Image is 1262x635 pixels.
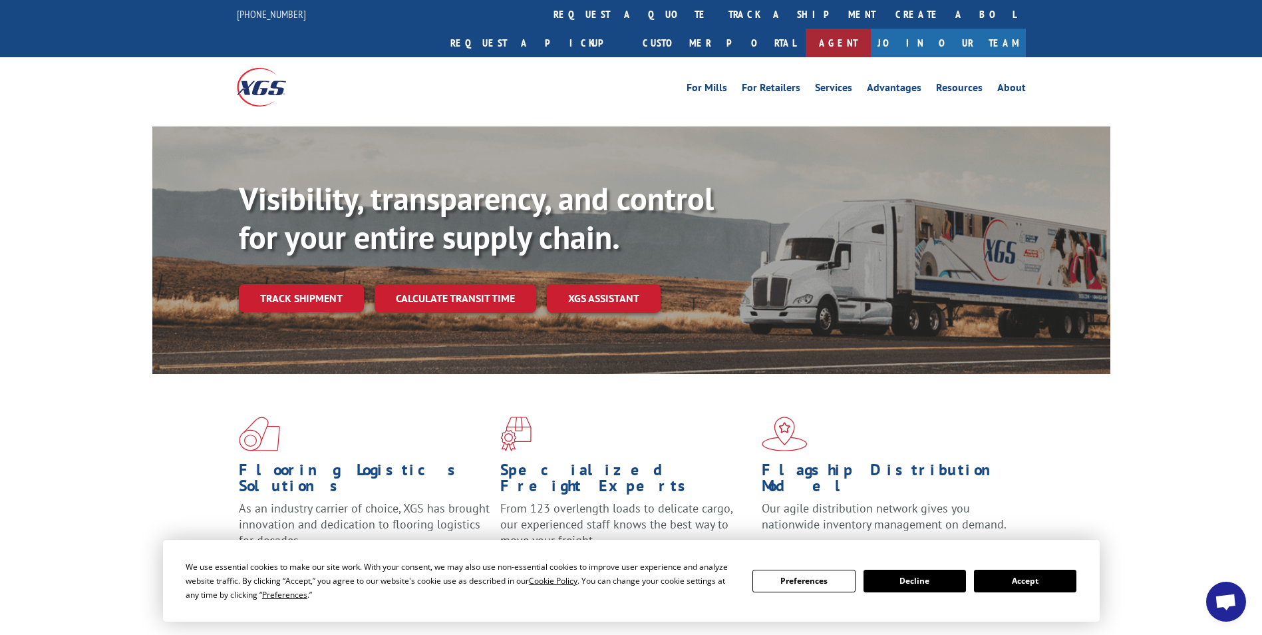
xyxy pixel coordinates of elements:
[762,501,1007,532] span: Our agile distribution network gives you nationwide inventory management on demand.
[762,417,808,451] img: xgs-icon-flagship-distribution-model-red
[239,462,490,501] h1: Flooring Logistics Solutions
[752,570,855,592] button: Preferences
[687,83,727,97] a: For Mills
[262,589,307,600] span: Preferences
[871,29,1026,57] a: Join Our Team
[239,178,714,258] b: Visibility, transparency, and control for your entire supply chain.
[974,570,1076,592] button: Accept
[742,83,800,97] a: For Retailers
[239,417,280,451] img: xgs-icon-total-supply-chain-intelligence-red
[1206,582,1246,622] div: Open chat
[762,462,1013,501] h1: Flagship Distribution Model
[500,462,752,501] h1: Specialized Freight Experts
[440,29,633,57] a: Request a pickup
[239,501,490,548] span: As an industry carrier of choice, XGS has brought innovation and dedication to flooring logistics...
[867,83,921,97] a: Advantages
[864,570,966,592] button: Decline
[936,83,983,97] a: Resources
[997,83,1026,97] a: About
[529,575,577,586] span: Cookie Policy
[633,29,806,57] a: Customer Portal
[547,284,661,313] a: XGS ASSISTANT
[375,284,536,313] a: Calculate transit time
[806,29,871,57] a: Agent
[239,284,364,312] a: Track shipment
[815,83,852,97] a: Services
[500,501,752,560] p: From 123 overlength loads to delicate cargo, our experienced staff knows the best way to move you...
[186,560,736,602] div: We use essential cookies to make our site work. With your consent, we may also use non-essential ...
[237,7,306,21] a: [PHONE_NUMBER]
[163,540,1100,622] div: Cookie Consent Prompt
[500,417,532,451] img: xgs-icon-focused-on-flooring-red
